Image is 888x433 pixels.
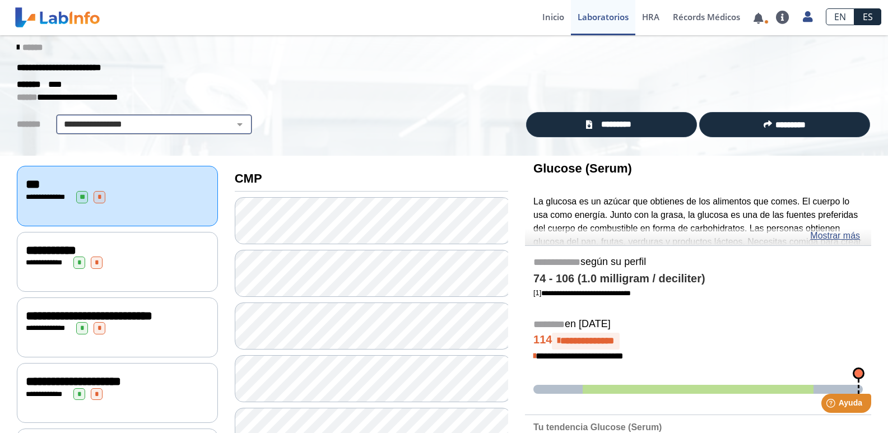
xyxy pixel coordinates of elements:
b: Glucose (Serum) [533,161,632,175]
p: La glucosa es un azúcar que obtienes de los alimentos que comes. El cuerpo lo usa como energía. J... [533,195,863,288]
span: HRA [642,11,659,22]
a: [1] [533,288,631,297]
b: CMP [235,171,262,185]
a: ES [854,8,881,25]
h5: en [DATE] [533,318,863,331]
a: Mostrar más [810,229,860,243]
iframe: Help widget launcher [788,389,876,421]
h4: 74 - 106 (1.0 milligram / deciliter) [533,272,863,286]
a: EN [826,8,854,25]
h4: 114 [533,333,863,350]
b: Tu tendencia Glucose (Serum) [533,422,662,432]
h5: según su perfil [533,256,863,269]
